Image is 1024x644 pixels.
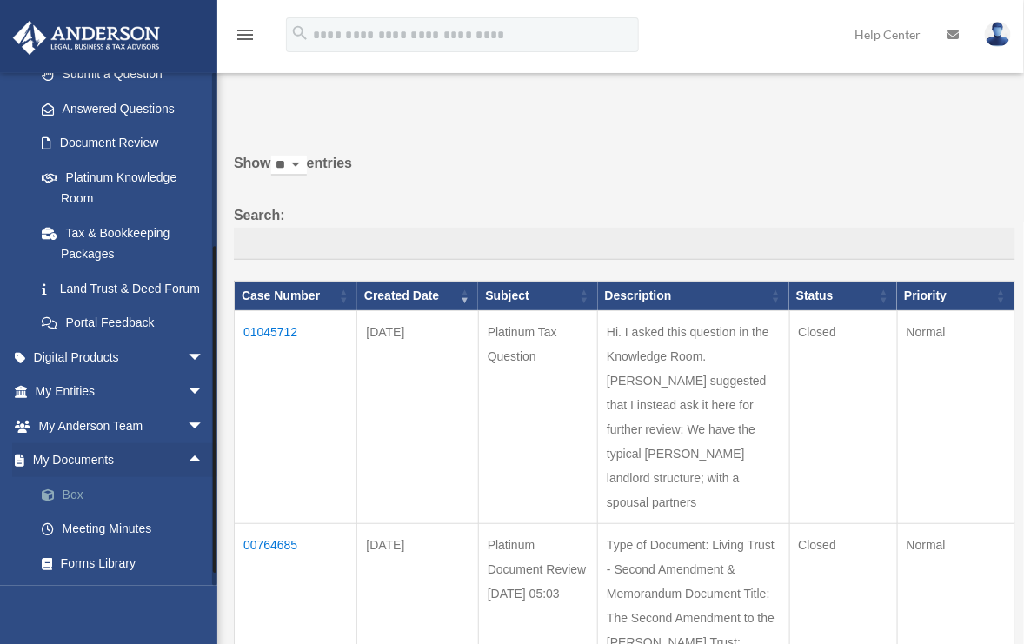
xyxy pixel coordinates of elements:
[24,271,222,306] a: Land Trust & Deed Forum
[8,21,165,55] img: Anderson Advisors Platinum Portal
[478,310,597,523] td: Platinum Tax Question
[897,310,1014,523] td: Normal
[24,581,230,615] a: Notarize
[24,57,222,92] a: Submit a Question
[12,443,230,478] a: My Documentsarrow_drop_up
[24,546,230,581] a: Forms Library
[12,375,230,409] a: My Entitiesarrow_drop_down
[598,310,789,523] td: Hi. I asked this question in the Knowledge Room. [PERSON_NAME] suggested that I instead ask it he...
[357,310,478,523] td: [DATE]
[187,340,222,375] span: arrow_drop_down
[24,91,213,126] a: Answered Questions
[24,160,222,216] a: Platinum Knowledge Room
[789,282,897,311] th: Status: activate to sort column ascending
[187,408,222,444] span: arrow_drop_down
[897,282,1014,311] th: Priority: activate to sort column ascending
[24,512,230,547] a: Meeting Minutes
[24,216,222,271] a: Tax & Bookkeeping Packages
[24,306,222,341] a: Portal Feedback
[24,477,230,512] a: Box
[12,340,230,375] a: Digital Productsarrow_drop_down
[234,151,1015,193] label: Show entries
[357,282,478,311] th: Created Date: activate to sort column ascending
[234,203,1015,261] label: Search:
[478,282,597,311] th: Subject: activate to sort column ascending
[290,23,309,43] i: search
[235,310,357,523] td: 01045712
[187,375,222,410] span: arrow_drop_down
[271,156,307,176] select: Showentries
[235,24,256,45] i: menu
[24,126,222,161] a: Document Review
[235,282,357,311] th: Case Number: activate to sort column ascending
[235,30,256,45] a: menu
[598,282,789,311] th: Description: activate to sort column ascending
[12,408,230,443] a: My Anderson Teamarrow_drop_down
[187,443,222,479] span: arrow_drop_up
[789,310,897,523] td: Closed
[234,228,1015,261] input: Search:
[985,22,1011,47] img: User Pic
